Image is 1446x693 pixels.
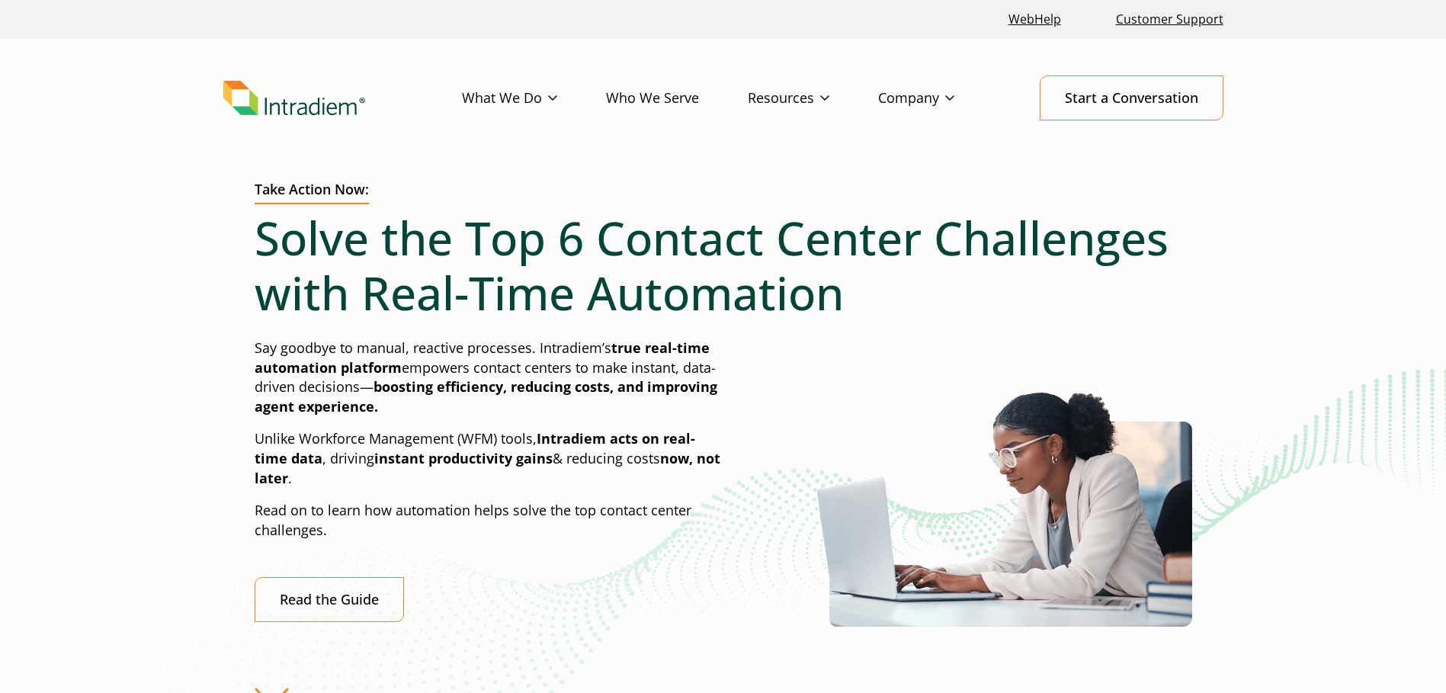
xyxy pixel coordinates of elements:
p: Unlike Workforce Management (WFM) tools, , driving & reducing costs . [255,429,723,489]
img: Intradiem [223,81,365,116]
a: Link to homepage of Intradiem [223,81,462,116]
strong: now, not later [255,449,720,487]
strong: Intradiem acts on real-time data [255,429,695,467]
a: Company [878,76,1003,120]
a: Customer Support [1110,3,1230,36]
a: Resources [748,76,878,120]
h1: Solve the Top 6 Contact Center Challenges with Real-Time Automation [255,210,1192,320]
strong: true real-time automation platform [255,338,710,377]
a: Start a Conversation [1040,75,1223,120]
strong: instant productivity gains [374,449,553,467]
h1: Take Action Now: [255,181,369,204]
a: Read the Guide [255,577,404,622]
p: Read on to learn how automation helps solve the top contact center challenges. [255,501,723,541]
a: What We Do [462,76,606,120]
p: Say goodbye to manual, reactive processes. Intradiem’s empowers contact centers to make instant, ... [255,338,723,418]
a: Link opens in a new window [1002,3,1067,36]
strong: boosting efficiency, reducing costs, and improving agent experience. [255,377,717,415]
a: Who We Serve [606,76,748,120]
